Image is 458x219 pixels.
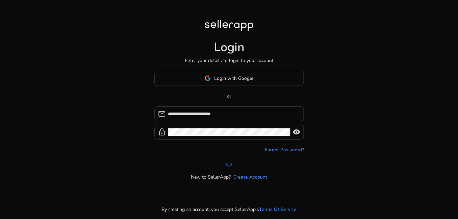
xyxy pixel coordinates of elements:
span: mail [158,110,166,118]
a: Forgot Password? [265,146,304,153]
h1: Login [214,40,245,55]
a: Terms Of Service [259,206,296,213]
button: Login with Google [154,71,304,86]
img: google-logo.svg [205,75,211,81]
a: Create Account [233,174,267,181]
p: or [154,93,304,100]
span: lock [158,128,166,136]
p: Enter your details to login to your account [185,57,274,64]
span: visibility [292,128,300,136]
p: New to SellerApp? [191,174,231,181]
span: Login with Google [214,75,253,82]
